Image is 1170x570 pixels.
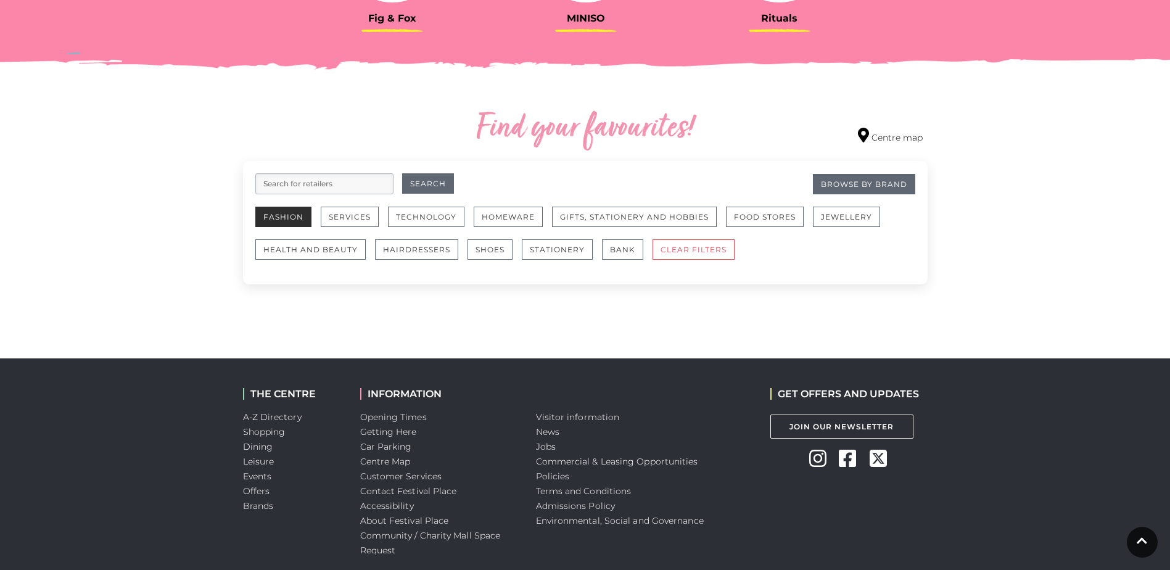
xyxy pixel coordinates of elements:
[522,239,593,260] button: Stationery
[360,426,417,437] a: Getting Here
[243,500,274,511] a: Brands
[552,207,717,227] button: Gifts, Stationery and Hobbies
[243,471,272,482] a: Events
[255,173,393,194] input: Search for retailers
[360,441,412,452] a: Car Parking
[360,109,810,149] h2: Find your favourites!
[255,207,311,227] button: Fashion
[468,239,513,260] button: Shoes
[255,207,321,239] a: Fashion
[813,207,889,239] a: Jewellery
[474,207,552,239] a: Homeware
[536,500,616,511] a: Admissions Policy
[243,388,342,400] h2: THE CENTRE
[321,207,388,239] a: Services
[858,128,923,144] a: Centre map
[653,239,735,260] button: CLEAR FILTERS
[602,239,643,260] button: Bank
[375,239,458,260] button: Hairdressers
[360,388,517,400] h2: INFORMATION
[813,207,880,227] button: Jewellery
[536,485,632,497] a: Terms and Conditions
[388,207,464,227] button: Technology
[602,239,653,272] a: Bank
[536,441,556,452] a: Jobs
[770,388,919,400] h2: GET OFFERS AND UPDATES
[375,239,468,272] a: Hairdressers
[243,411,302,423] a: A-Z Directory
[360,456,411,467] a: Centre Map
[468,239,522,272] a: Shoes
[388,207,474,239] a: Technology
[321,207,379,227] button: Services
[474,207,543,227] button: Homeware
[536,515,704,526] a: Environmental, Social and Governance
[552,207,726,239] a: Gifts, Stationery and Hobbies
[522,239,602,272] a: Stationery
[360,500,414,511] a: Accessibility
[536,456,698,467] a: Commercial & Leasing Opportunities
[813,174,915,194] a: Browse By Brand
[360,411,427,423] a: Opening Times
[360,485,457,497] a: Contact Festival Place
[243,426,286,437] a: Shopping
[243,485,270,497] a: Offers
[726,207,804,227] button: Food Stores
[243,441,273,452] a: Dining
[770,415,913,439] a: Join Our Newsletter
[360,515,449,526] a: About Festival Place
[360,471,442,482] a: Customer Services
[536,426,559,437] a: News
[360,530,501,556] a: Community / Charity Mall Space Request
[498,12,674,24] h3: MINISO
[692,12,867,24] h3: Rituals
[536,411,620,423] a: Visitor information
[255,239,366,260] button: Health and Beauty
[243,456,274,467] a: Leisure
[255,239,375,272] a: Health and Beauty
[305,12,480,24] h3: Fig & Fox
[653,239,744,272] a: CLEAR FILTERS
[726,207,813,239] a: Food Stores
[536,471,570,482] a: Policies
[402,173,454,194] button: Search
